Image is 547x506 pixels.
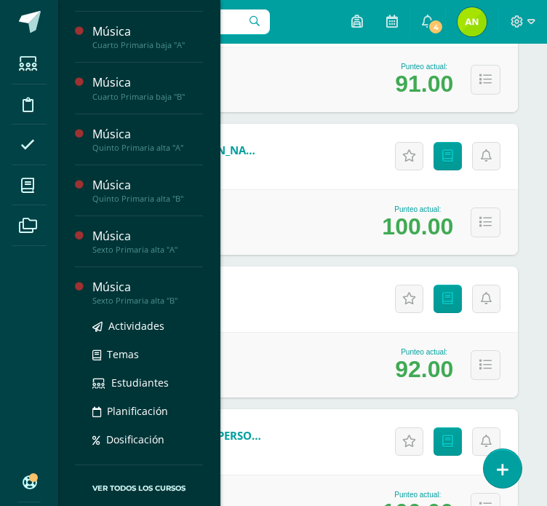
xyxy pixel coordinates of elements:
span: Estudiantes [111,376,169,390]
a: MúsicaCuarto Primaria baja "A" [92,23,203,50]
div: Quinto Primaria alta "A" [92,143,203,153]
div: Cuarto Primaria baja "A" [92,40,203,50]
a: MúsicaCuarto Primaria baja "B" [92,74,203,101]
span: Dosificación [106,432,164,446]
div: Música [92,126,203,143]
div: Quinto Primaria alta "B" [92,194,203,204]
div: Música [92,279,203,296]
div: Música [92,74,203,91]
a: MúsicaSexto Primaria alta "A" [92,228,203,255]
a: MúsicaSexto Primaria alta "B" [92,279,203,306]
div: Música [92,228,203,245]
a: Temas [92,346,203,363]
a: MúsicaQuinto Primaria alta "B" [92,177,203,204]
span: Planificación [107,404,168,418]
span: Temas [107,347,139,361]
a: Dosificación [92,431,203,448]
a: Planificación [92,403,203,419]
div: Sexto Primaria alta "A" [92,245,203,255]
div: Cuarto Primaria baja "B" [92,92,203,102]
span: Actividades [108,319,164,333]
a: Actividades [92,317,203,334]
div: Sexto Primaria alta "B" [92,296,203,306]
div: Música [92,177,203,194]
a: MúsicaQuinto Primaria alta "A" [92,126,203,153]
div: Música [92,23,203,40]
a: Estudiantes [92,374,203,391]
